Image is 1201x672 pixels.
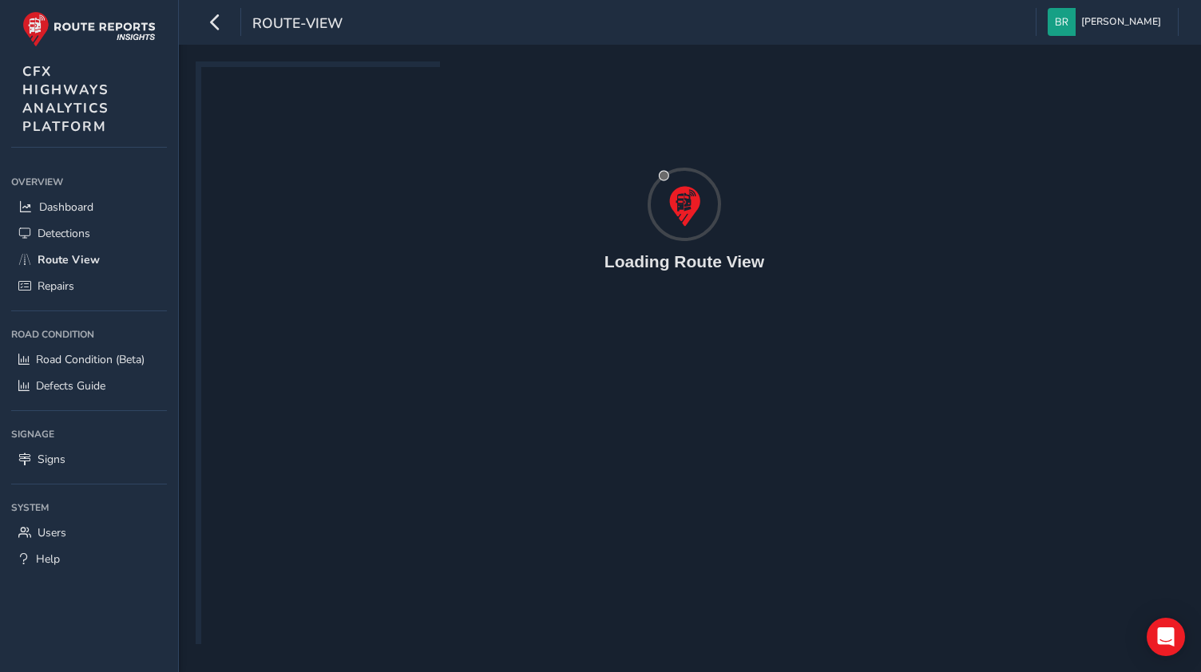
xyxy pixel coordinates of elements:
[11,194,167,220] a: Dashboard
[36,378,105,393] span: Defects Guide
[1081,8,1161,36] span: [PERSON_NAME]
[11,170,167,194] div: Overview
[11,373,167,399] a: Defects Guide
[38,279,74,294] span: Repairs
[604,251,764,271] h4: Loading Route View
[22,62,109,136] span: CFX HIGHWAYS ANALYTICS PLATFORM
[11,273,167,299] a: Repairs
[11,220,167,247] a: Detections
[38,525,66,540] span: Users
[38,252,100,267] span: Route View
[38,226,90,241] span: Detections
[39,200,93,215] span: Dashboard
[11,322,167,346] div: Road Condition
[11,422,167,446] div: Signage
[11,496,167,520] div: System
[11,546,167,572] a: Help
[1147,618,1185,656] div: Open Intercom Messenger
[36,551,60,567] span: Help
[1048,8,1076,36] img: diamond-layout
[1048,8,1167,36] button: [PERSON_NAME]
[11,446,167,472] a: Signs
[11,346,167,373] a: Road Condition (Beta)
[11,247,167,273] a: Route View
[36,352,145,367] span: Road Condition (Beta)
[11,520,167,546] a: Users
[22,11,156,47] img: rr logo
[252,14,343,36] span: route-view
[38,452,65,467] span: Signs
